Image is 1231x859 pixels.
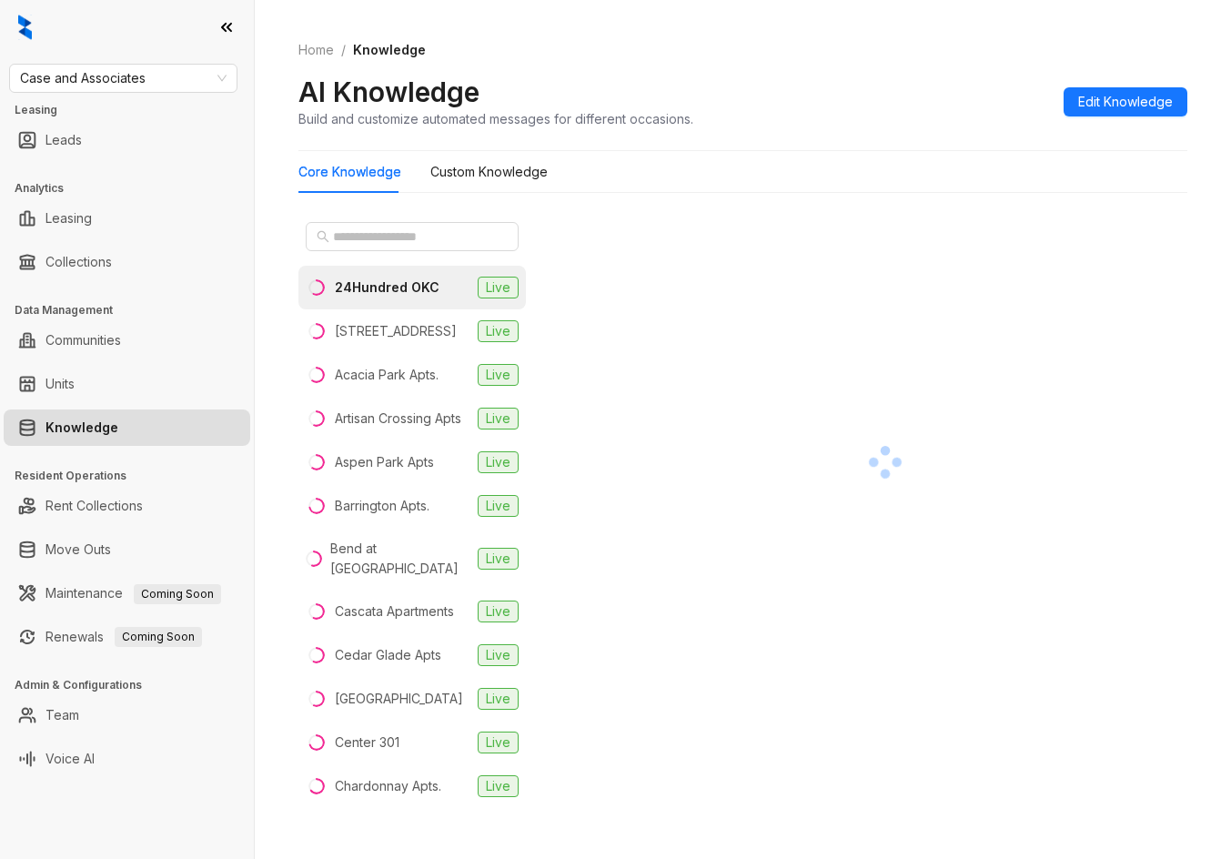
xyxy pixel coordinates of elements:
li: Leads [4,122,250,158]
span: Live [478,775,519,797]
span: Live [478,277,519,298]
a: Move Outs [45,531,111,568]
a: Leasing [45,200,92,237]
span: Edit Knowledge [1078,92,1173,112]
li: Renewals [4,619,250,655]
a: Knowledge [45,409,118,446]
a: Home [295,40,338,60]
div: Build and customize automated messages for different occasions. [298,109,693,128]
li: Voice AI [4,741,250,777]
h3: Analytics [15,180,254,197]
span: Knowledge [353,42,426,57]
h3: Resident Operations [15,468,254,484]
h3: Leasing [15,102,254,118]
div: Center 301 [335,733,399,753]
a: Collections [45,244,112,280]
li: / [341,40,346,60]
a: Voice AI [45,741,95,777]
span: Live [478,688,519,710]
span: Live [478,320,519,342]
li: Maintenance [4,575,250,611]
span: Live [478,364,519,386]
span: Live [478,601,519,622]
div: Aspen Park Apts [335,452,434,472]
span: Coming Soon [115,627,202,647]
li: Team [4,697,250,733]
span: search [317,230,329,243]
span: Live [478,451,519,473]
span: Case and Associates [20,65,227,92]
li: Move Outs [4,531,250,568]
li: Units [4,366,250,402]
li: Rent Collections [4,488,250,524]
div: Chardonnay Apts. [335,776,441,796]
div: Artisan Crossing Apts [335,409,461,429]
span: Live [478,495,519,517]
h3: Admin & Configurations [15,677,254,693]
div: Acacia Park Apts. [335,365,439,385]
div: [STREET_ADDRESS] [335,321,457,341]
div: Bend at [GEOGRAPHIC_DATA] [330,539,470,579]
span: Coming Soon [134,584,221,604]
a: Rent Collections [45,488,143,524]
div: Core Knowledge [298,162,401,182]
a: Units [45,366,75,402]
a: Communities [45,322,121,359]
span: Live [478,644,519,666]
div: Cascata Apartments [335,601,454,622]
a: Team [45,697,79,733]
h3: Data Management [15,302,254,318]
span: Live [478,408,519,429]
span: Live [478,732,519,753]
div: 24Hundred OKC [335,278,439,298]
li: Collections [4,244,250,280]
a: RenewalsComing Soon [45,619,202,655]
img: logo [18,15,32,40]
li: Leasing [4,200,250,237]
div: Custom Knowledge [430,162,548,182]
div: [GEOGRAPHIC_DATA] [335,689,463,709]
button: Edit Knowledge [1064,87,1187,116]
a: Leads [45,122,82,158]
span: Live [478,548,519,570]
div: Cedar Glade Apts [335,645,441,665]
div: Barrington Apts. [335,496,429,516]
h2: AI Knowledge [298,75,479,109]
li: Communities [4,322,250,359]
li: Knowledge [4,409,250,446]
